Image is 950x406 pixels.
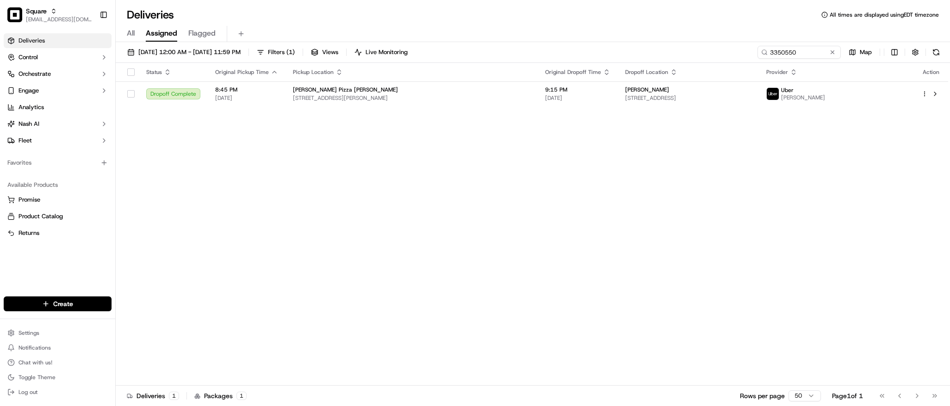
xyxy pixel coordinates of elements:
[4,178,112,192] div: Available Products
[4,133,112,148] button: Fleet
[19,329,39,337] span: Settings
[4,50,112,65] button: Control
[268,48,295,56] span: Filters
[146,68,162,76] span: Status
[4,4,96,26] button: SquareSquare[EMAIL_ADDRESS][DOMAIN_NAME]
[19,374,56,381] span: Toggle Theme
[19,103,44,111] span: Analytics
[4,296,112,311] button: Create
[366,48,408,56] span: Live Monitoring
[832,391,863,400] div: Page 1 of 1
[625,94,751,102] span: [STREET_ADDRESS]
[26,16,92,23] button: [EMAIL_ADDRESS][DOMAIN_NAME]
[26,6,47,16] button: Square
[860,48,872,56] span: Map
[19,359,52,366] span: Chat with us!
[127,7,174,22] h1: Deliveries
[286,48,295,56] span: ( 1 )
[215,94,278,102] span: [DATE]
[4,356,112,369] button: Chat with us!
[7,7,22,22] img: Square
[253,46,299,59] button: Filters(1)
[781,86,794,94] span: Uber
[127,391,179,400] div: Deliveries
[293,86,398,93] span: [PERSON_NAME] Pizza [PERSON_NAME]
[188,28,216,39] span: Flagged
[123,46,245,59] button: [DATE] 12:00 AM - [DATE] 11:59 PM
[307,46,342,59] button: Views
[19,120,39,128] span: Nash AI
[766,68,788,76] span: Provider
[215,86,278,93] span: 8:45 PM
[19,53,38,62] span: Control
[4,341,112,354] button: Notifications
[53,299,73,308] span: Create
[7,196,108,204] a: Promise
[215,68,269,76] span: Original Pickup Time
[19,212,63,221] span: Product Catalog
[7,229,108,237] a: Returns
[4,155,112,170] div: Favorites
[4,33,112,48] a: Deliveries
[625,68,668,76] span: Dropoff Location
[4,209,112,224] button: Product Catalog
[138,48,241,56] span: [DATE] 12:00 AM - [DATE] 11:59 PM
[4,326,112,339] button: Settings
[830,11,939,18] span: All times are displayed using EDT timezone
[236,392,247,400] div: 1
[7,212,108,221] a: Product Catalog
[781,94,825,101] span: [PERSON_NAME]
[4,192,112,207] button: Promise
[4,117,112,131] button: Nash AI
[4,226,112,240] button: Returns
[767,88,779,100] img: uber-new-logo.jpeg
[4,83,112,98] button: Engage
[146,28,177,39] span: Assigned
[4,67,112,81] button: Orchestrate
[19,136,32,145] span: Fleet
[293,94,530,102] span: [STREET_ADDRESS][PERSON_NAME]
[350,46,412,59] button: Live Monitoring
[545,68,601,76] span: Original Dropoff Time
[4,371,112,384] button: Toggle Theme
[625,86,669,93] span: [PERSON_NAME]
[545,94,610,102] span: [DATE]
[169,392,179,400] div: 1
[930,46,943,59] button: Refresh
[19,388,37,396] span: Log out
[293,68,334,76] span: Pickup Location
[19,70,51,78] span: Orchestrate
[19,229,39,237] span: Returns
[19,344,51,351] span: Notifications
[322,48,338,56] span: Views
[19,86,39,95] span: Engage
[127,28,135,39] span: All
[4,386,112,399] button: Log out
[194,391,247,400] div: Packages
[740,391,785,400] p: Rows per page
[19,196,40,204] span: Promise
[844,46,876,59] button: Map
[4,100,112,115] a: Analytics
[921,68,941,76] div: Action
[758,46,841,59] input: Type to search
[545,86,610,93] span: 9:15 PM
[19,37,45,45] span: Deliveries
